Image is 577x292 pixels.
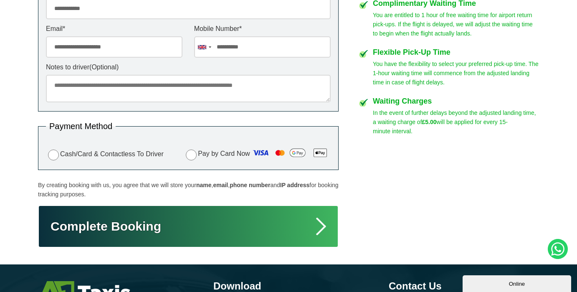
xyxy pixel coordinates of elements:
label: Cash/Card & Contactless To Driver [46,148,164,160]
h4: Flexible Pick-Up Time [373,48,539,56]
h3: Contact Us [389,281,539,291]
label: Notes to driver [46,64,331,71]
input: Pay by Card Now [186,150,197,160]
p: You are entitled to 1 hour of free waiting time for airport return pick-ups. If the flight is del... [373,10,539,38]
strong: name [196,182,212,188]
strong: email [213,182,228,188]
label: Email [46,25,182,32]
div: United Kingdom: +44 [195,37,214,57]
h3: Download [213,281,364,291]
p: By creating booking with us, you agree that we will store your , , and for booking tracking purpo... [38,180,339,199]
strong: £5.00 [422,119,437,125]
p: In the event of further delays beyond the adjusted landing time, a waiting charge of will be appl... [373,108,539,136]
p: You have the flexibility to select your preferred pick-up time. The 1-hour waiting time will comm... [373,59,539,87]
h4: Waiting Charges [373,97,539,105]
span: (Optional) [89,63,119,71]
input: Cash/Card & Contactless To Driver [48,150,59,160]
legend: Payment Method [46,122,116,130]
label: Mobile Number [194,25,331,32]
iframe: chat widget [463,274,573,292]
button: Complete Booking [38,205,339,248]
label: Pay by Card Now [184,146,331,162]
strong: phone number [230,182,270,188]
strong: IP address [280,182,310,188]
